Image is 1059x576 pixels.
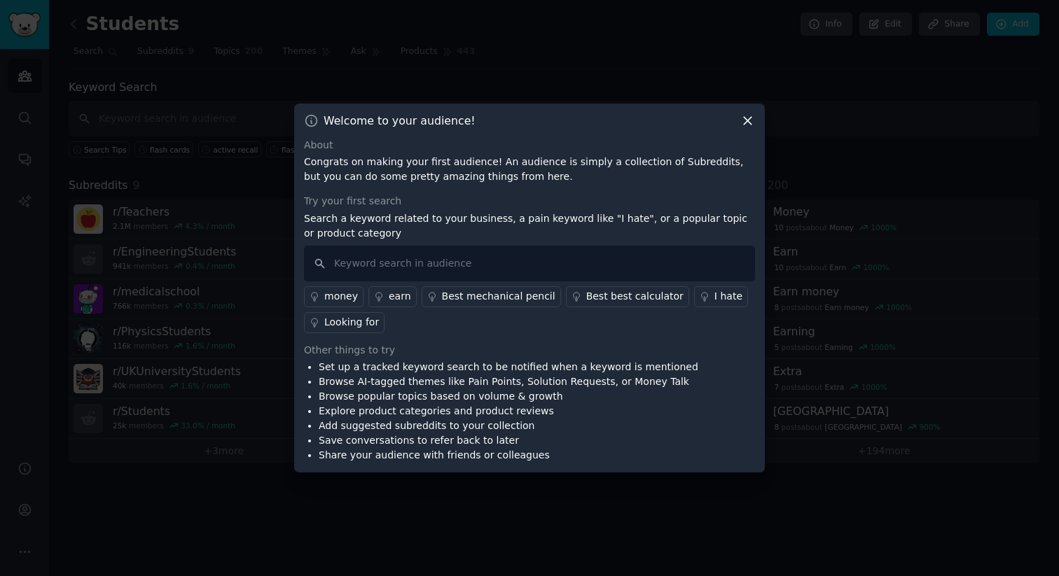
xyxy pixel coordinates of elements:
div: About [304,138,755,153]
div: I hate [714,289,742,304]
li: Browse AI-tagged themes like Pain Points, Solution Requests, or Money Talk [319,374,698,389]
a: I hate [694,286,748,307]
div: earn [389,289,411,304]
div: Best best calculator [586,289,684,304]
li: Save conversations to refer back to later [319,433,698,448]
h3: Welcome to your audience! [324,113,476,128]
p: Congrats on making your first audience! An audience is simply a collection of Subreddits, but you... [304,155,755,184]
li: Browse popular topics based on volume & growth [319,389,698,404]
input: Keyword search in audience [304,246,755,281]
li: Add suggested subreddits to your collection [319,419,698,433]
div: money [324,289,358,304]
div: Other things to try [304,343,755,358]
li: Share your audience with friends or colleagues [319,448,698,463]
div: Best mechanical pencil [442,289,555,304]
p: Search a keyword related to your business, a pain keyword like "I hate", or a popular topic or pr... [304,211,755,241]
li: Explore product categories and product reviews [319,404,698,419]
div: Looking for [324,315,379,330]
a: money [304,286,364,307]
a: Best mechanical pencil [422,286,561,307]
a: Looking for [304,312,385,333]
li: Set up a tracked keyword search to be notified when a keyword is mentioned [319,360,698,374]
a: Best best calculator [566,286,689,307]
div: Try your first search [304,194,755,209]
a: earn [368,286,417,307]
